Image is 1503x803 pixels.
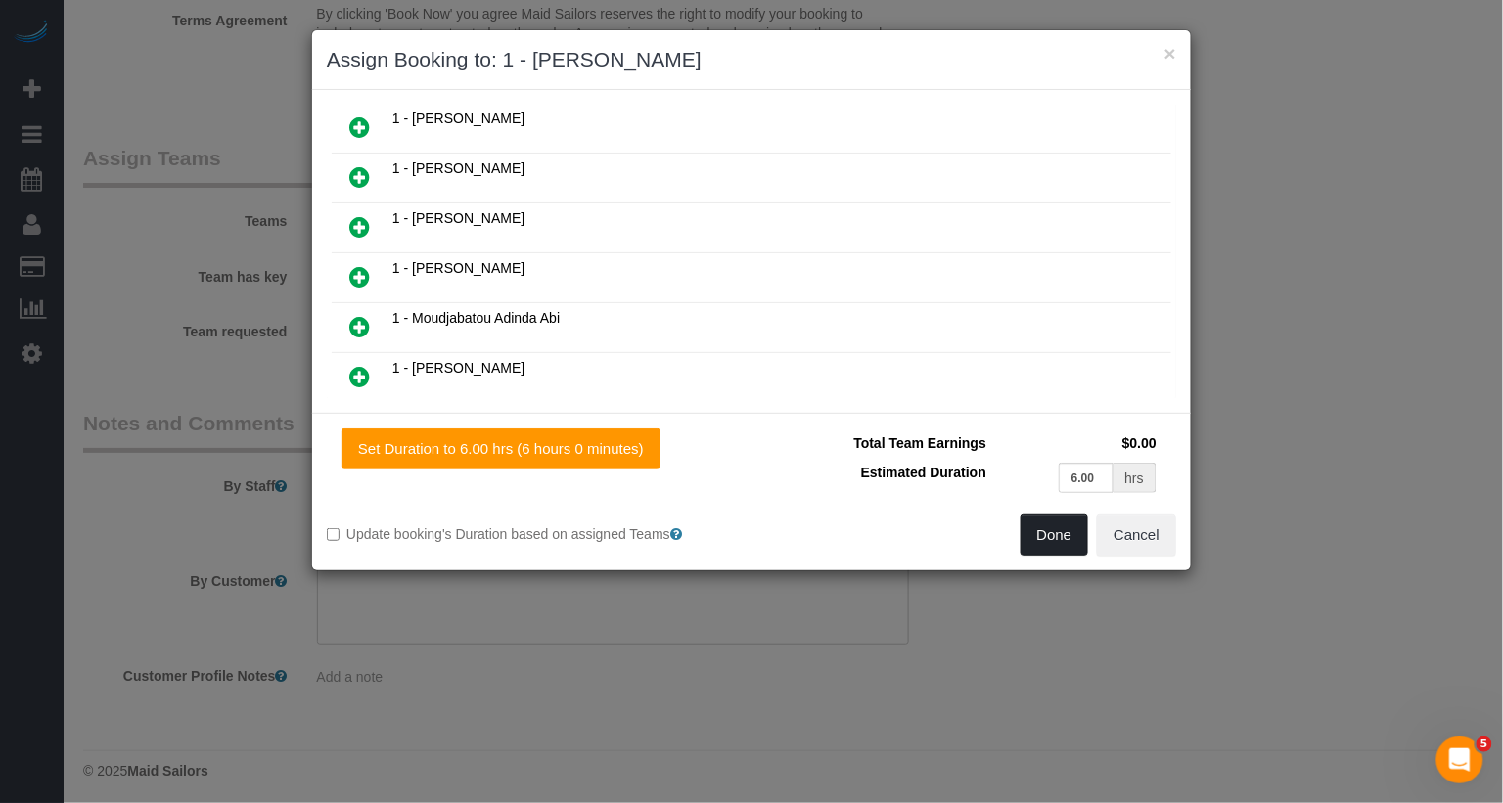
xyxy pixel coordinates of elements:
[392,160,524,176] span: 1 - [PERSON_NAME]
[392,260,524,276] span: 1 - [PERSON_NAME]
[392,360,524,376] span: 1 - [PERSON_NAME]
[1021,514,1089,556] button: Done
[392,310,560,326] span: 1 - Moudjabatou Adinda Abi
[861,465,986,480] span: Estimated Duration
[327,528,340,541] input: Update booking's Duration based on assigned Teams
[1477,736,1492,752] span: 5
[327,524,737,544] label: Update booking's Duration based on assigned Teams
[1097,514,1176,556] button: Cancel
[1436,736,1483,783] iframe: Intercom live chat
[1114,463,1157,493] div: hrs
[991,428,1161,458] td: $0.00
[327,45,1176,74] h3: Assign Booking to: 1 - [PERSON_NAME]
[392,210,524,226] span: 1 - [PERSON_NAME]
[392,111,524,126] span: 1 - [PERSON_NAME]
[342,428,660,469] button: Set Duration to 6.00 hrs (6 hours 0 minutes)
[766,428,991,458] td: Total Team Earnings
[1164,43,1176,64] button: ×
